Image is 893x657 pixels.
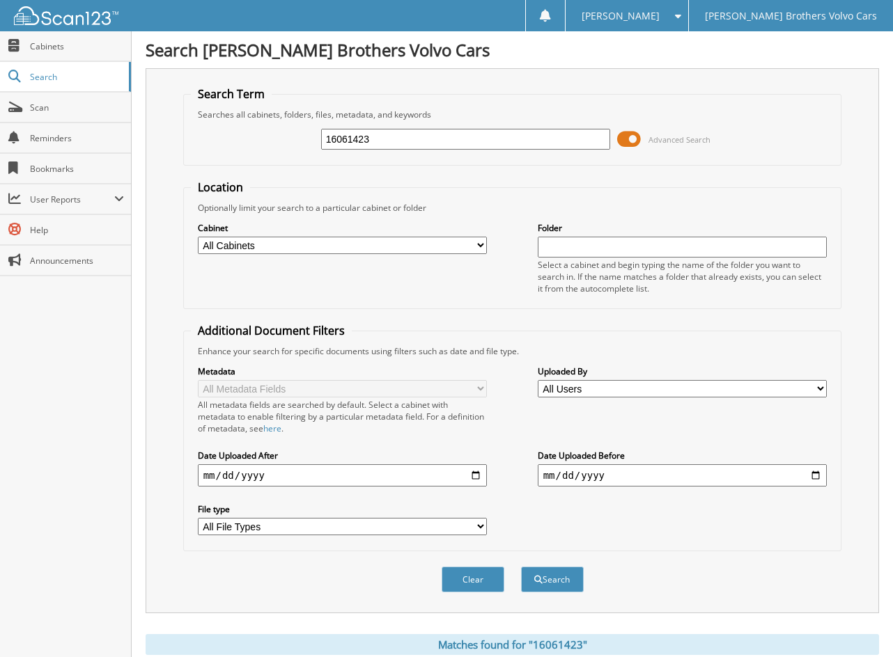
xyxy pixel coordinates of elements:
[442,567,504,592] button: Clear
[30,255,124,267] span: Announcements
[538,365,828,377] label: Uploaded By
[263,422,281,434] a: here
[146,634,879,655] div: Matches found for "16061423"
[191,345,834,357] div: Enhance your search for specific documents using filters such as date and file type.
[30,132,124,144] span: Reminders
[582,12,660,20] span: [PERSON_NAME]
[30,40,124,52] span: Cabinets
[14,6,118,25] img: scan123-logo-white.svg
[538,450,828,461] label: Date Uploaded Before
[191,109,834,120] div: Searches all cabinets, folders, files, metadata, and keywords
[30,163,124,175] span: Bookmarks
[191,202,834,214] div: Optionally limit your search to a particular cabinet or folder
[198,503,488,515] label: File type
[191,180,250,195] legend: Location
[146,38,879,61] h1: Search [PERSON_NAME] Brothers Volvo Cars
[521,567,584,592] button: Search
[198,399,488,434] div: All metadata fields are searched by default. Select a cabinet with metadata to enable filtering b...
[538,222,828,234] label: Folder
[30,224,124,236] span: Help
[191,323,352,338] legend: Additional Document Filters
[191,86,272,102] legend: Search Term
[198,464,488,486] input: start
[649,134,710,145] span: Advanced Search
[198,222,488,234] label: Cabinet
[538,464,828,486] input: end
[705,12,877,20] span: [PERSON_NAME] Brothers Volvo Cars
[198,365,488,377] label: Metadata
[538,259,828,294] div: Select a cabinet and begin typing the name of the folder you want to search in. If the name match...
[30,193,114,205] span: User Reports
[30,71,122,83] span: Search
[30,102,124,113] span: Scan
[198,450,488,461] label: Date Uploaded After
